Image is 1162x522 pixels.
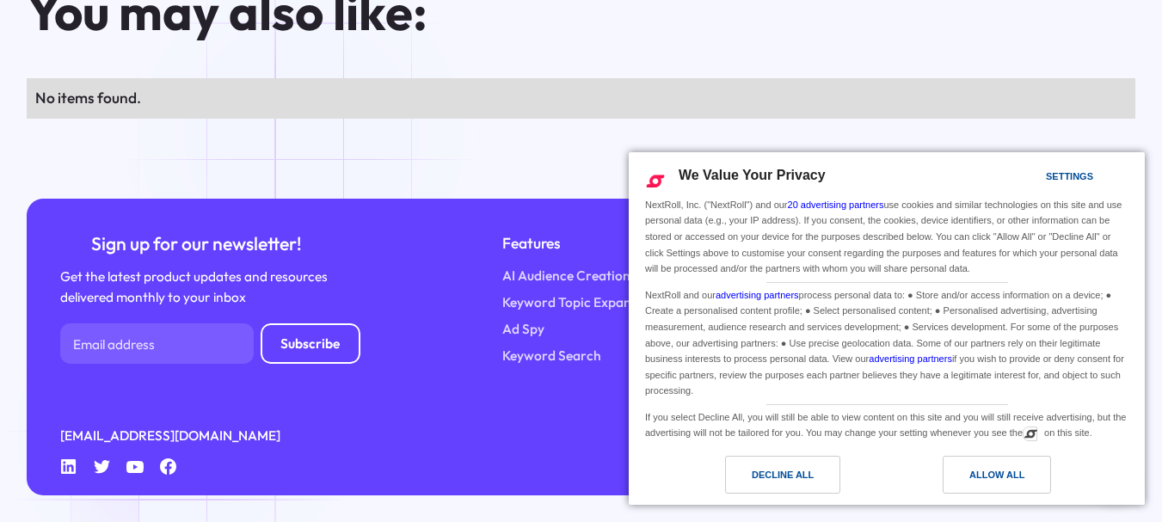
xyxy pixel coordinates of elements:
[642,405,1132,443] div: If you select Decline All, you will still be able to view content on this site and you will still...
[869,353,952,364] a: advertising partners
[60,426,280,445] a: [EMAIL_ADDRESS][DOMAIN_NAME]
[642,283,1132,401] div: NextRoll and our process personal data to: ● Store and/or access information on a device; ● Creat...
[60,323,255,364] input: Email address
[60,232,334,257] div: Sign up for our newsletter!
[502,292,656,312] a: Keyword Topic Expansion
[60,267,334,307] div: Get the latest product updates and resources delivered monthly to your inbox
[639,456,887,502] a: Decline All
[35,87,1127,110] div: No items found.
[1016,163,1057,194] a: Settings
[502,346,601,365] a: Keyword Search
[716,290,799,300] a: advertising partners
[642,195,1132,279] div: NextRoll, Inc. ("NextRoll") and our use cookies and similar technologies on this site and use per...
[679,168,826,182] span: We Value Your Privacy
[788,200,884,210] a: 20 advertising partners
[752,465,814,484] div: Decline All
[502,266,630,286] a: AI Audience Creation
[261,323,360,364] input: Subscribe
[60,323,360,364] form: Newsletter Form
[1046,167,1093,186] div: Settings
[969,465,1024,484] div: Allow All
[502,319,544,339] a: Ad Spy
[887,456,1134,502] a: Allow All
[502,232,656,255] div: Features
